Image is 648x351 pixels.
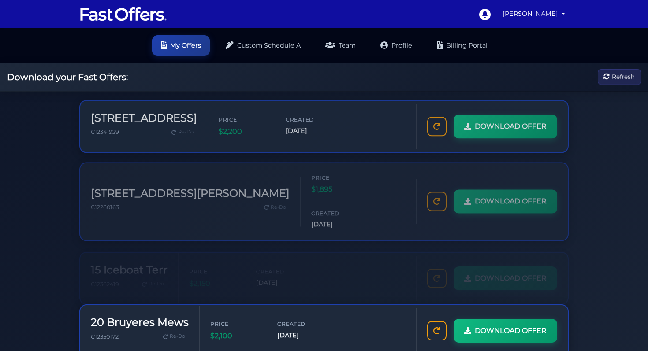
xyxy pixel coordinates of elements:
span: Price [210,320,263,328]
span: Created [286,114,339,122]
span: Created [277,320,330,328]
span: [DATE] [256,270,309,281]
span: Created [311,206,364,214]
span: Price [311,170,364,178]
span: $1,895 [311,180,364,192]
span: Created [256,260,309,268]
span: Re-Do [271,200,286,208]
span: Refresh [612,72,635,82]
a: Re-Do [160,331,189,342]
span: [DATE] [286,125,339,135]
span: C12260163 [91,200,119,207]
span: DOWNLOAD OFFER [475,325,547,336]
h3: 15 Iceboat Terr [91,256,168,269]
span: Re-Do [170,333,185,340]
span: $2,150 [189,270,242,282]
span: DOWNLOAD OFFER [475,192,547,203]
a: Billing Portal [428,35,496,56]
h3: [STREET_ADDRESS][PERSON_NAME] [91,184,290,196]
span: Price [219,114,272,122]
a: Re-Do [138,271,168,282]
span: C12341929 [91,127,119,134]
button: Refresh [598,69,641,85]
h3: [STREET_ADDRESS] [91,111,197,123]
a: DOWNLOAD OFFER [454,113,557,137]
a: DOWNLOAD OFFER [454,186,557,210]
span: C12350172 [91,333,119,340]
h3: 20 Bruyeres Mews [91,316,189,329]
a: Custom Schedule A [217,35,309,56]
a: [PERSON_NAME] [499,5,569,22]
a: DOWNLOAD OFFER [454,259,557,283]
span: DOWNLOAD OFFER [475,119,547,131]
span: Re-Do [178,127,194,135]
a: DOWNLOAD OFFER [454,319,557,343]
a: Re-Do [261,198,290,210]
span: C12362419 [91,273,119,280]
a: Team [317,35,365,56]
span: $2,200 [219,125,272,136]
a: My Offers [152,35,210,56]
span: [DATE] [277,330,330,340]
span: [DATE] [311,216,364,226]
h2: Download your Fast Offers: [7,72,128,82]
span: Price [189,260,242,268]
a: Re-Do [168,125,197,137]
span: DOWNLOAD OFFER [475,265,547,277]
span: Re-Do [149,273,164,281]
a: Profile [372,35,421,56]
span: $2,100 [210,330,263,342]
